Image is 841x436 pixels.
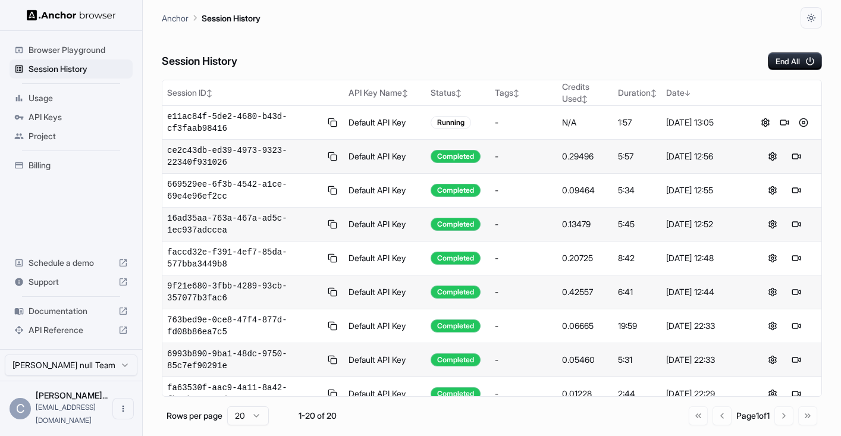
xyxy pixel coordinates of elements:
div: 0.13479 [562,218,608,230]
div: Tags [495,87,553,99]
span: API Keys [29,111,128,123]
div: 2:44 [618,388,657,400]
span: Usage [29,92,128,104]
span: ↕ [582,95,588,103]
div: - [495,388,553,400]
span: Support [29,276,114,288]
div: 1:57 [618,117,657,128]
div: [DATE] 22:29 [666,388,743,400]
div: Completed [431,150,481,163]
button: End All [768,52,822,70]
div: [DATE] 13:05 [666,117,743,128]
div: - [495,252,553,264]
div: 0.42557 [562,286,608,298]
div: Completed [431,286,481,299]
div: Completed [431,387,481,400]
div: Completed [431,184,481,197]
span: ↕ [651,89,657,98]
span: faccd32e-f391-4ef7-85da-577bba3449b8 [167,246,322,270]
div: Completed [431,319,481,333]
div: 5:57 [618,150,657,162]
span: 763bed9e-0ce8-47f4-877d-fd08b86ea7c5 [167,314,322,338]
span: ce2c43db-ed39-4973-9323-22340f931026 [167,145,322,168]
p: Session History [202,12,261,24]
span: 9f21e680-3fbb-4289-93cb-357077b3fac6 [167,280,322,304]
div: API Keys [10,108,133,127]
div: Page 1 of 1 [736,410,770,422]
div: Support [10,272,133,291]
td: Default API Key [344,208,426,241]
td: Default API Key [344,106,426,140]
div: Billing [10,156,133,175]
span: e11ac84f-5de2-4680-b43d-cf3faab98416 [167,111,322,134]
div: 5:34 [618,184,657,196]
div: Documentation [10,302,133,321]
span: Schedule a demo [29,257,114,269]
p: Rows per page [167,410,222,422]
span: Documentation [29,305,114,317]
span: 16ad35aa-763a-467a-ad5c-1ec937adccea [167,212,322,236]
div: - [495,117,553,128]
div: Credits Used [562,81,608,105]
nav: breadcrumb [162,11,261,24]
span: Project [29,130,128,142]
div: 5:31 [618,354,657,366]
div: Browser Playground [10,40,133,59]
div: 6:41 [618,286,657,298]
div: Project [10,127,133,146]
span: Charlie Jones null [36,390,108,400]
td: Default API Key [344,377,426,411]
div: Completed [431,353,481,366]
div: Session ID [167,87,339,99]
div: [DATE] 12:56 [666,150,743,162]
td: Default API Key [344,140,426,174]
td: Default API Key [344,275,426,309]
span: Session History [29,63,128,75]
img: Anchor Logo [27,10,116,21]
div: C [10,398,31,419]
span: Browser Playground [29,44,128,56]
div: API Key Name [349,87,421,99]
div: Status [431,87,485,99]
div: 0.20725 [562,252,608,264]
span: ↕ [402,89,408,98]
div: 0.29496 [562,150,608,162]
span: ↕ [206,89,212,98]
td: Default API Key [344,309,426,343]
div: [DATE] 12:44 [666,286,743,298]
div: 0.06665 [562,320,608,332]
span: ↕ [456,89,462,98]
div: Session History [10,59,133,79]
span: Billing [29,159,128,171]
div: - [495,286,553,298]
div: 0.09464 [562,184,608,196]
div: 8:42 [618,252,657,264]
div: - [495,184,553,196]
div: Duration [618,87,657,99]
span: ↓ [685,89,691,98]
span: 669529ee-6f3b-4542-a1ce-69e4e96ef2cc [167,178,322,202]
div: [DATE] 12:55 [666,184,743,196]
div: Date [666,87,743,99]
div: Running [431,116,471,129]
td: Default API Key [344,343,426,377]
div: [DATE] 12:52 [666,218,743,230]
td: Default API Key [344,241,426,275]
div: - [495,218,553,230]
div: Completed [431,252,481,265]
div: - [495,354,553,366]
span: API Reference [29,324,114,336]
div: [DATE] 12:48 [666,252,743,264]
p: Anchor [162,12,189,24]
button: Open menu [112,398,134,419]
span: fa63530f-aac9-4a11-8a42-fb8ab272141d [167,382,322,406]
div: [DATE] 22:33 [666,320,743,332]
div: API Reference [10,321,133,340]
span: ↕ [513,89,519,98]
div: Usage [10,89,133,108]
div: 1-20 of 20 [288,410,347,422]
span: 6993b890-9ba1-48dc-9750-85c7ef90291e [167,348,322,372]
div: 5:45 [618,218,657,230]
div: [DATE] 22:33 [666,354,743,366]
span: ctwj88@gmail.com [36,403,96,425]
